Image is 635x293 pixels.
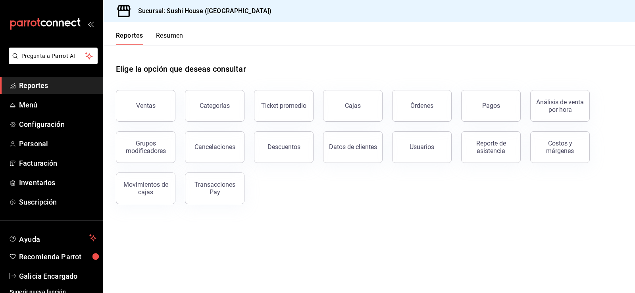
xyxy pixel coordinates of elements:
[267,143,300,151] div: Descuentos
[19,197,96,207] span: Suscripción
[19,80,96,91] span: Reportes
[87,21,94,27] button: open_drawer_menu
[200,102,230,109] div: Categorías
[116,172,175,204] button: Movimientos de cajas
[19,251,96,262] span: Recomienda Parrot
[116,131,175,163] button: Grupos modificadores
[19,158,96,169] span: Facturación
[323,131,383,163] button: Datos de clientes
[261,102,306,109] div: Ticket promedio
[116,32,183,45] div: navigation tabs
[461,90,521,122] button: Pagos
[345,101,361,111] div: Cajas
[9,48,98,64] button: Pregunta a Parrot AI
[461,131,521,163] button: Reporte de asistencia
[482,102,500,109] div: Pagos
[535,98,585,113] div: Análisis de venta por hora
[410,102,433,109] div: Órdenes
[19,138,96,149] span: Personal
[121,140,170,155] div: Grupos modificadores
[6,57,98,66] a: Pregunta a Parrot AI
[190,181,239,196] div: Transacciones Pay
[323,90,383,122] a: Cajas
[19,119,96,130] span: Configuración
[116,32,143,45] button: Reportes
[185,172,244,204] button: Transacciones Pay
[19,100,96,110] span: Menú
[185,131,244,163] button: Cancelaciones
[254,131,314,163] button: Descuentos
[121,181,170,196] div: Movimientos de cajas
[392,131,452,163] button: Usuarios
[136,102,156,109] div: Ventas
[185,90,244,122] button: Categorías
[194,143,235,151] div: Cancelaciones
[254,90,314,122] button: Ticket promedio
[21,52,85,60] span: Pregunta a Parrot AI
[329,143,377,151] div: Datos de clientes
[392,90,452,122] button: Órdenes
[530,90,590,122] button: Análisis de venta por hora
[530,131,590,163] button: Costos y márgenes
[535,140,585,155] div: Costos y márgenes
[410,143,434,151] div: Usuarios
[132,6,271,16] h3: Sucursal: Sushi House ([GEOGRAPHIC_DATA])
[116,90,175,122] button: Ventas
[19,177,96,188] span: Inventarios
[466,140,516,155] div: Reporte de asistencia
[19,233,86,243] span: Ayuda
[156,32,183,45] button: Resumen
[19,271,96,282] span: Galicia Encargado
[116,63,246,75] h1: Elige la opción que deseas consultar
